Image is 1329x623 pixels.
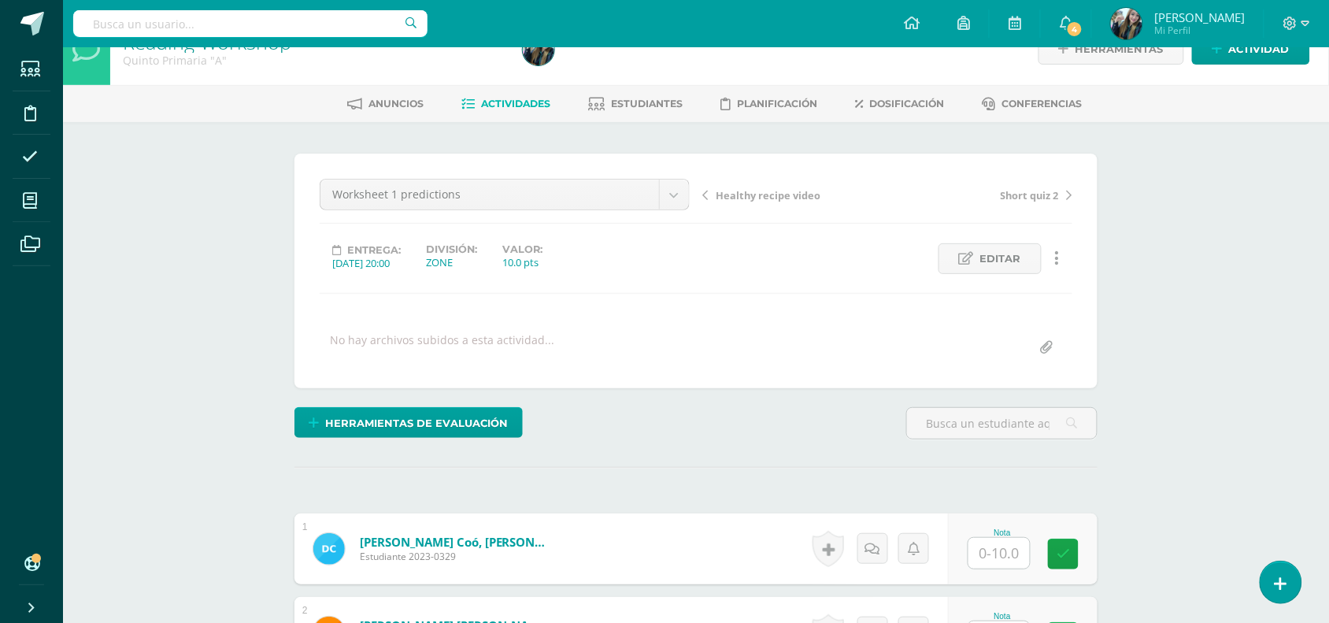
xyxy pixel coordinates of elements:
[1001,188,1059,202] span: Short quiz 2
[589,91,683,117] a: Estudiantes
[721,91,818,117] a: Planificación
[738,98,818,109] span: Planificación
[1066,20,1083,38] span: 4
[347,244,401,256] span: Entrega:
[1229,35,1290,64] span: Actividad
[123,53,504,68] div: Quinto Primaria 'A'
[332,180,647,210] span: Worksheet 1 predictions
[523,34,554,65] img: ab28650470f0b57cd31dd7e6cf45ec32.png
[983,91,1083,117] a: Conferencias
[360,534,549,550] a: [PERSON_NAME] Coó, [PERSON_NAME]
[360,550,549,563] span: Estudiante 2023-0329
[313,533,345,565] img: ab32117d004889b69ffbdb2006d467fc.png
[980,244,1021,273] span: Editar
[482,98,551,109] span: Actividades
[294,407,523,438] a: Herramientas de evaluación
[968,612,1037,621] div: Nota
[1038,34,1184,65] a: Herramientas
[887,187,1072,202] a: Short quiz 2
[968,538,1030,569] input: 0-10.0
[326,409,509,438] span: Herramientas de evaluación
[348,91,424,117] a: Anuncios
[502,243,542,255] label: Valor:
[330,332,554,363] div: No hay archivos subidos a esta actividad...
[426,255,477,269] div: ZONE
[73,10,428,37] input: Busca un usuario...
[702,187,887,202] a: Healthy recipe video
[1111,8,1142,39] img: ab28650470f0b57cd31dd7e6cf45ec32.png
[1154,24,1245,37] span: Mi Perfil
[502,255,542,269] div: 10.0 pts
[462,91,551,117] a: Actividades
[1002,98,1083,109] span: Conferencias
[332,256,401,270] div: [DATE] 20:00
[320,180,689,210] a: Worksheet 1 predictions
[968,528,1037,537] div: Nota
[907,408,1097,439] input: Busca un estudiante aquí...
[612,98,683,109] span: Estudiantes
[1154,9,1245,25] span: [PERSON_NAME]
[1192,34,1310,65] a: Actividad
[426,243,477,255] label: División:
[716,188,820,202] span: Healthy recipe video
[369,98,424,109] span: Anuncios
[856,91,945,117] a: Dosificación
[870,98,945,109] span: Dosificación
[1075,35,1164,64] span: Herramientas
